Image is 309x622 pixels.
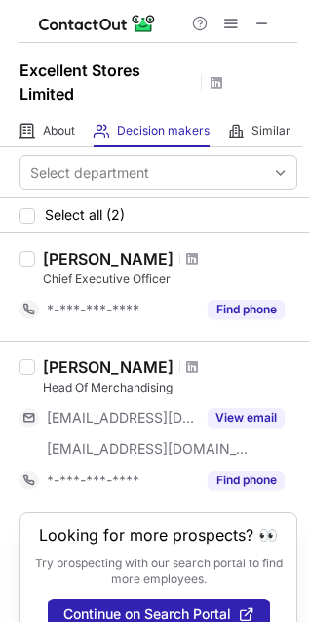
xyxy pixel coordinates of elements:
div: Select department [30,163,149,183]
h1: Excellent Stores Limited [19,59,195,105]
span: Decision makers [117,123,210,139]
span: Select all (2) [45,207,125,223]
button: Reveal Button [208,408,285,428]
div: Head Of Merchandising [43,379,297,396]
span: Similar [251,123,290,139]
span: [EMAIL_ADDRESS][DOMAIN_NAME] [47,440,250,458]
button: Reveal Button [208,300,285,319]
img: ContactOut v5.3.10 [39,12,156,35]
div: [PERSON_NAME] [43,357,174,377]
div: [PERSON_NAME] [43,249,174,269]
button: Reveal Button [208,471,285,490]
span: [EMAIL_ADDRESS][DOMAIN_NAME] [47,409,196,427]
div: Chief Executive Officer [43,270,297,288]
header: Looking for more prospects? 👀 [39,526,278,544]
span: About [43,123,75,139]
p: Try prospecting with our search portal to find more employees. [34,556,283,587]
span: Continue on Search Portal [63,606,231,622]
